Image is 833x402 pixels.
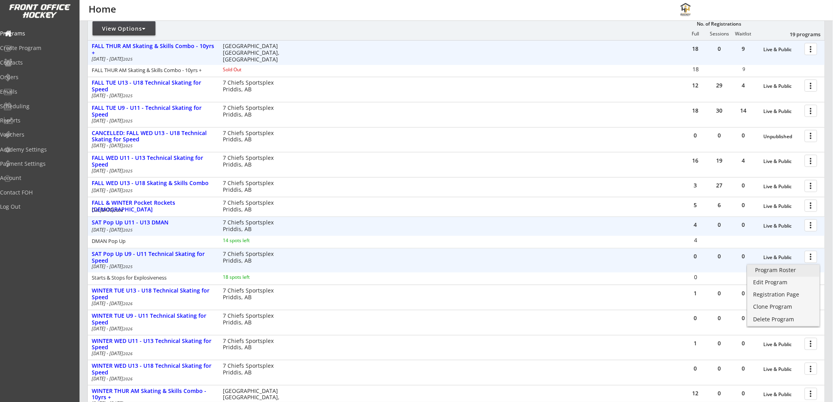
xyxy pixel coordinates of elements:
[92,208,212,213] div: Oct [DATE]
[708,158,731,163] div: 19
[764,255,801,260] div: Live & Public
[708,222,731,228] div: 0
[805,80,817,92] button: more_vert
[223,67,274,72] div: Sold Out
[223,363,285,376] div: 7 Chiefs Sportsplex Priddis, AB
[684,274,707,280] div: 0
[92,119,212,123] div: [DATE] - [DATE]
[223,251,285,264] div: 7 Chiefs Sportsplex Priddis, AB
[123,168,133,174] em: 2025
[708,202,731,208] div: 6
[708,183,731,188] div: 27
[684,315,707,321] div: 0
[223,80,285,93] div: 7 Chiefs Sportsplex Priddis, AB
[92,200,215,213] div: FALL & WINTER Pocket Rockets [DEMOGRAPHIC_DATA]
[731,31,755,37] div: Waitlist
[748,289,820,301] a: Registration Page
[755,267,812,273] div: Program Roster
[123,264,133,269] em: 2025
[123,143,133,148] em: 2025
[805,338,817,350] button: more_vert
[223,105,285,118] div: 7 Chiefs Sportsplex Priddis, AB
[684,31,707,37] div: Full
[805,388,817,400] button: more_vert
[708,341,731,346] div: 0
[733,67,756,72] div: 9
[753,317,814,322] div: Delete Program
[708,46,731,52] div: 0
[223,275,274,280] div: 18 spots left
[92,228,212,232] div: [DATE] - [DATE]
[805,180,817,192] button: more_vert
[764,342,801,347] div: Live & Public
[684,341,707,346] div: 1
[732,254,755,259] div: 0
[684,366,707,371] div: 0
[684,67,707,72] div: 18
[92,80,215,93] div: FALL TUE U13 - U18 Technical Skating for Speed
[764,83,801,89] div: Live & Public
[732,83,755,88] div: 4
[123,351,133,356] em: 2026
[732,391,755,396] div: 0
[764,159,801,164] div: Live & Public
[92,105,215,118] div: FALL TUE U9 - U11 - Technical Skating for Speed
[92,93,212,98] div: [DATE] - [DATE]
[764,109,801,114] div: Live & Public
[92,251,215,264] div: SAT Pop Up U9 - U11 Technical Skating for Speed
[732,291,755,296] div: 0
[748,277,820,289] a: Edit Program
[753,304,814,309] div: Clone Program
[92,143,212,148] div: [DATE] - [DATE]
[805,363,817,375] button: more_vert
[123,227,133,233] em: 2025
[805,130,817,142] button: more_vert
[684,222,707,228] div: 4
[92,264,212,269] div: [DATE] - [DATE]
[748,265,820,277] a: Program Roster
[780,31,821,38] div: 19 programs
[92,239,212,244] div: DMAN Pop Up
[708,291,731,296] div: 0
[684,183,707,188] div: 3
[684,202,707,208] div: 5
[123,301,133,306] em: 2026
[753,292,814,297] div: Registration Page
[684,108,707,113] div: 18
[732,183,755,188] div: 0
[708,254,731,259] div: 0
[223,219,285,233] div: 7 Chiefs Sportsplex Priddis, AB
[92,376,212,381] div: [DATE] - [DATE]
[805,200,817,212] button: more_vert
[732,46,755,52] div: 9
[732,158,755,163] div: 4
[223,338,285,351] div: 7 Chiefs Sportsplex Priddis, AB
[223,238,274,243] div: 14 spots left
[92,130,215,143] div: CANCELLED: FALL WED U13 - U18 Technical Skating for Speed
[732,202,755,208] div: 0
[805,105,817,117] button: more_vert
[92,57,212,61] div: [DATE] - [DATE]
[92,313,215,326] div: WINTER TUE U9 - U11 Technical Skating for Speed
[732,341,755,346] div: 0
[92,388,215,401] div: WINTER THUR AM Skating & Skills Combo - 10yrs +
[684,391,707,396] div: 12
[92,180,215,187] div: FALL WED U13 - U18 Skating & Skills Combo
[764,47,801,52] div: Live & Public
[123,376,133,382] em: 2026
[684,254,707,259] div: 0
[805,43,817,55] button: more_vert
[223,180,285,193] div: 7 Chiefs Sportsplex Priddis, AB
[764,392,801,397] div: Live & Public
[708,133,731,138] div: 0
[708,366,731,371] div: 0
[684,133,707,138] div: 0
[93,25,155,33] div: View Options
[684,237,707,243] div: 4
[223,287,285,301] div: 7 Chiefs Sportsplex Priddis, AB
[684,291,707,296] div: 1
[223,43,285,63] div: [GEOGRAPHIC_DATA] [GEOGRAPHIC_DATA], [GEOGRAPHIC_DATA]
[123,188,133,193] em: 2025
[732,133,755,138] div: 0
[92,287,215,301] div: WINTER TUE U13 - U18 Technical Skating for Speed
